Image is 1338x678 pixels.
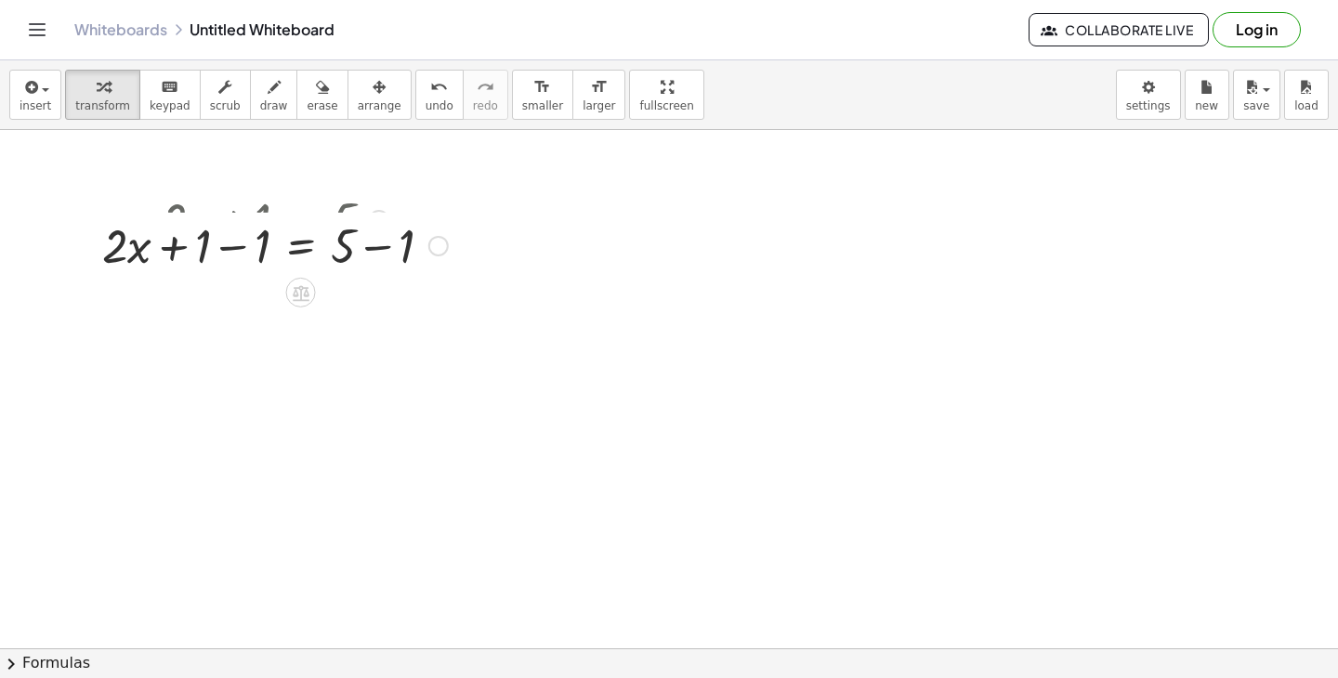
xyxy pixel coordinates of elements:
span: save [1243,99,1269,112]
button: format_sizelarger [572,70,625,120]
i: format_size [533,76,551,98]
span: new [1195,99,1218,112]
span: erase [307,99,337,112]
span: transform [75,99,130,112]
button: insert [9,70,61,120]
button: format_sizesmaller [512,70,573,120]
i: redo [477,76,494,98]
button: load [1284,70,1329,120]
button: arrange [348,70,412,120]
span: Collaborate Live [1044,21,1193,38]
span: keypad [150,99,190,112]
span: smaller [522,99,563,112]
a: Whiteboards [74,20,167,39]
button: transform [65,70,140,120]
button: Collaborate Live [1029,13,1209,46]
button: erase [296,70,348,120]
button: new [1185,70,1229,120]
span: insert [20,99,51,112]
button: redoredo [463,70,508,120]
span: undo [426,99,453,112]
span: load [1294,99,1318,112]
span: larger [583,99,615,112]
i: format_size [590,76,608,98]
button: Log in [1213,12,1301,47]
button: fullscreen [629,70,703,120]
button: save [1233,70,1280,120]
button: scrub [200,70,251,120]
span: draw [260,99,288,112]
span: settings [1126,99,1171,112]
i: keyboard [161,76,178,98]
i: undo [430,76,448,98]
button: undoundo [415,70,464,120]
button: Toggle navigation [22,15,52,45]
div: Apply the same math to both sides of the equation [286,278,316,307]
span: scrub [210,99,241,112]
span: redo [473,99,498,112]
button: keyboardkeypad [139,70,201,120]
button: draw [250,70,298,120]
button: settings [1116,70,1181,120]
span: fullscreen [639,99,693,112]
span: arrange [358,99,401,112]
